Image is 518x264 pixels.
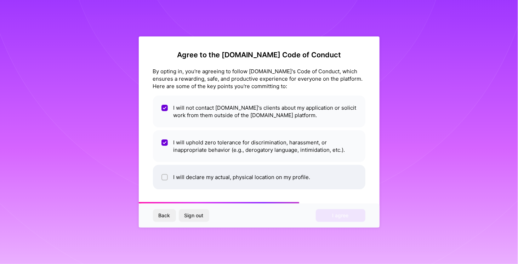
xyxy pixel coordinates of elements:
li: I will declare my actual, physical location on my profile. [153,165,365,189]
span: Back [159,212,170,219]
li: I will not contact [DOMAIN_NAME]'s clients about my application or solicit work from them outside... [153,96,365,127]
h2: Agree to the [DOMAIN_NAME] Code of Conduct [153,51,365,59]
div: By opting in, you're agreeing to follow [DOMAIN_NAME]'s Code of Conduct, which ensures a rewardin... [153,68,365,90]
button: Back [153,209,176,222]
span: Sign out [184,212,204,219]
button: Sign out [179,209,209,222]
li: I will uphold zero tolerance for discrimination, harassment, or inappropriate behavior (e.g., der... [153,130,365,162]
